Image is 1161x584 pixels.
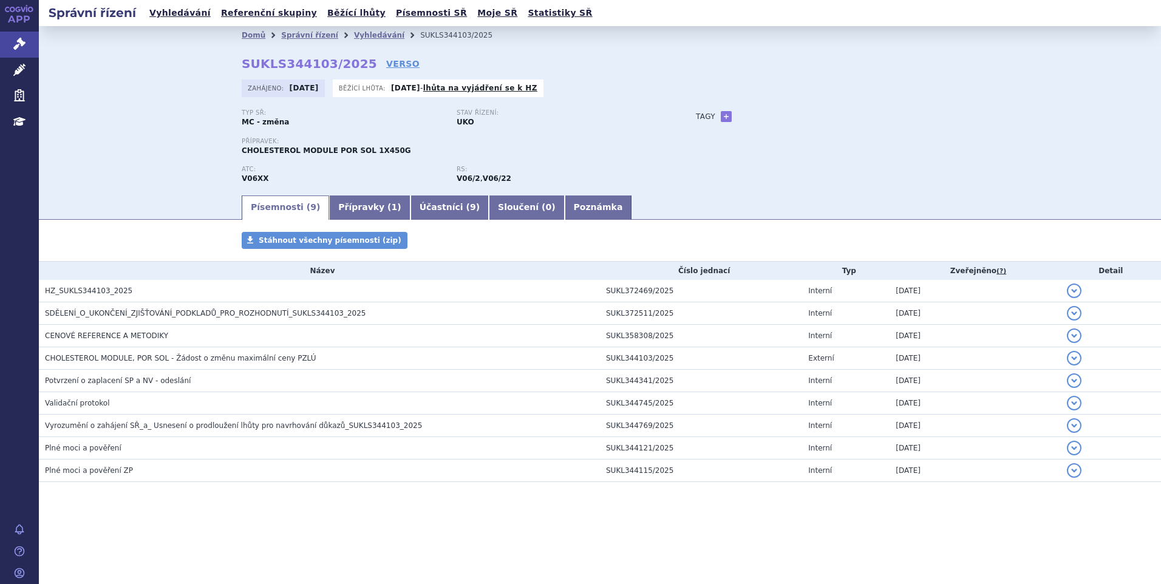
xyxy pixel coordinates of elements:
[39,4,146,21] h2: Správní řízení
[600,370,802,392] td: SUKL344341/2025
[600,437,802,460] td: SUKL344121/2025
[329,195,410,220] a: Přípravky (1)
[600,460,802,482] td: SUKL344115/2025
[242,56,377,71] strong: SUKLS344103/2025
[890,460,1060,482] td: [DATE]
[457,118,474,126] strong: UKO
[890,437,1060,460] td: [DATE]
[392,202,398,212] span: 1
[217,5,321,21] a: Referenční skupiny
[808,444,832,452] span: Interní
[45,309,366,317] span: SDĚLENÍ_O_UKONČENÍ_ZJIŠŤOVÁNÍ_PODKLADŮ_PRO_ROZHODNUTÍ_SUKLS344103_2025
[1067,351,1081,365] button: detail
[474,5,521,21] a: Moje SŘ
[600,325,802,347] td: SUKL358308/2025
[242,109,444,117] p: Typ SŘ:
[248,83,286,93] span: Zahájeno:
[696,109,715,124] h3: Tagy
[600,262,802,280] th: Číslo jednací
[45,287,132,295] span: HZ_SUKLS344103_2025
[339,83,388,93] span: Běžící lhůta:
[808,287,832,295] span: Interní
[470,202,476,212] span: 9
[45,331,168,340] span: CENOVÉ REFERENCE A METODIKY
[146,5,214,21] a: Vyhledávání
[489,195,564,220] a: Sloučení (0)
[545,202,551,212] span: 0
[290,84,319,92] strong: [DATE]
[808,354,834,362] span: Externí
[890,302,1060,325] td: [DATE]
[242,195,329,220] a: Písemnosti (9)
[1067,328,1081,343] button: detail
[386,58,420,70] a: VERSO
[802,262,890,280] th: Typ
[45,376,191,385] span: Potvrzení o zaplacení SP a NV - odeslání
[45,421,422,430] span: Vyrozumění o zahájení SŘ_a_ Usnesení o prodloužení lhůty pro navrhování důkazů_SUKLS344103_2025
[45,444,121,452] span: Plné moci a pověření
[457,174,480,183] strong: modula - tuky
[996,267,1006,276] abbr: (?)
[242,232,407,249] a: Stáhnout všechny písemnosti (zip)
[1067,396,1081,410] button: detail
[600,392,802,415] td: SUKL344745/2025
[45,354,316,362] span: CHOLESTEROL MODULE, POR SOL - Žádost o změnu maximální ceny PZLÚ
[242,146,411,155] span: CHOLESTEROL MODULE POR SOL 1X450G
[890,392,1060,415] td: [DATE]
[890,347,1060,370] td: [DATE]
[808,376,832,385] span: Interní
[242,166,444,173] p: ATC:
[392,5,471,21] a: Písemnosti SŘ
[890,415,1060,437] td: [DATE]
[457,109,659,117] p: Stav řízení:
[890,325,1060,347] td: [DATE]
[1067,418,1081,433] button: detail
[808,466,832,475] span: Interní
[600,280,802,302] td: SUKL372469/2025
[1067,306,1081,321] button: detail
[600,347,802,370] td: SUKL344103/2025
[324,5,389,21] a: Běžící lhůty
[242,118,289,126] strong: MC - změna
[600,415,802,437] td: SUKL344769/2025
[423,84,537,92] a: lhůta na vyjádření se k HZ
[45,399,110,407] span: Validační protokol
[890,280,1060,302] td: [DATE]
[1067,373,1081,388] button: detail
[808,421,832,430] span: Interní
[391,84,420,92] strong: [DATE]
[1067,441,1081,455] button: detail
[410,195,489,220] a: Účastníci (9)
[45,466,133,475] span: Plné moci a pověření ZP
[281,31,338,39] a: Správní řízení
[242,138,672,145] p: Přípravek:
[565,195,632,220] a: Poznámka
[890,262,1060,280] th: Zveřejněno
[808,331,832,340] span: Interní
[808,309,832,317] span: Interní
[310,202,316,212] span: 9
[1067,463,1081,478] button: detail
[391,83,537,93] p: -
[483,174,511,183] strong: cholesterol a sacharidy
[354,31,404,39] a: Vyhledávání
[808,399,832,407] span: Interní
[242,31,265,39] a: Domů
[524,5,596,21] a: Statistiky SŘ
[1061,262,1161,280] th: Detail
[890,370,1060,392] td: [DATE]
[259,236,401,245] span: Stáhnout všechny písemnosti (zip)
[600,302,802,325] td: SUKL372511/2025
[721,111,732,122] a: +
[457,166,659,173] p: RS:
[420,26,508,44] li: SUKLS344103/2025
[457,166,672,184] div: ,
[39,262,600,280] th: Název
[1067,284,1081,298] button: detail
[242,174,269,183] strong: POTRAVINY PRO ZVLÁŠTNÍ LÉKAŘSKÉ ÚČELY (PZLÚ) (ČESKÁ ATC SKUPINA)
